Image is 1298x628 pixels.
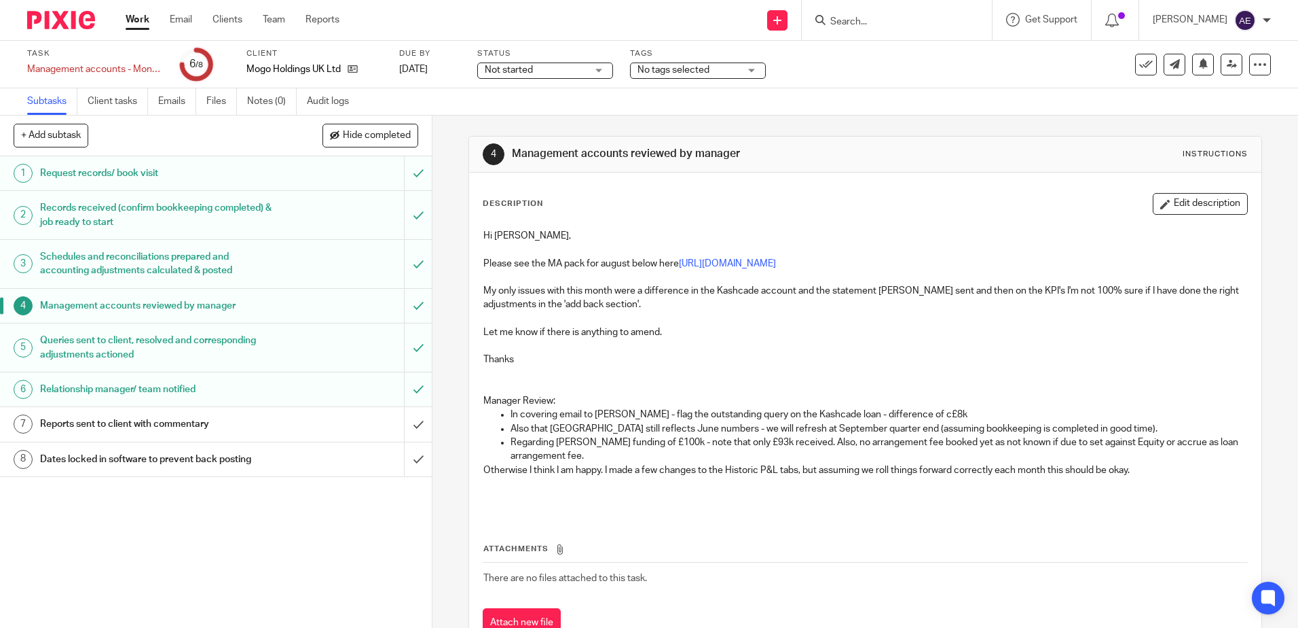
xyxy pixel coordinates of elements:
[1153,13,1227,27] p: [PERSON_NAME]
[27,63,163,76] div: Management accounts - Monthly
[196,61,203,69] small: /8
[630,48,766,59] label: Tags
[485,65,533,75] span: Not started
[483,394,1246,408] p: Manager Review:
[483,353,1246,366] p: Thanks
[1025,15,1077,24] span: Get Support
[477,48,613,59] label: Status
[307,88,359,115] a: Audit logs
[40,449,274,470] h1: Dates locked in software to prevent back posting
[399,48,460,59] label: Due by
[40,379,274,400] h1: Relationship manager/ team notified
[637,65,709,75] span: No tags selected
[483,284,1246,312] p: My only issues with this month were a difference in the Kashcade account and the statement [PERSO...
[829,16,951,29] input: Search
[14,296,33,315] div: 4
[483,198,543,209] p: Description
[14,206,33,225] div: 2
[14,338,33,357] div: 5
[246,48,382,59] label: Client
[512,147,894,161] h1: Management accounts reviewed by manager
[14,124,88,147] button: + Add subtask
[27,11,95,29] img: Pixie
[483,574,647,583] span: There are no files attached to this task.
[40,330,274,365] h1: Queries sent to client, resolved and corresponding adjustments actioned
[40,163,274,184] h1: Request records/ book visit
[206,88,237,115] a: Files
[1153,193,1248,215] button: Edit description
[40,247,274,281] h1: Schedules and reconciliations prepared and accounting adjustments calculated & posted
[170,13,192,27] a: Email
[483,229,1246,243] p: Hi [PERSON_NAME],
[158,88,196,115] a: Emails
[679,259,776,268] a: [URL][DOMAIN_NAME]
[511,422,1246,436] p: Also that [GEOGRAPHIC_DATA] still reflects June numbers - we will refresh at September quarter en...
[322,124,418,147] button: Hide completed
[212,13,242,27] a: Clients
[88,88,148,115] a: Client tasks
[305,13,339,27] a: Reports
[483,326,1246,339] p: Let me know if there is anything to amend.
[483,545,549,553] span: Attachments
[27,88,77,115] a: Subtasks
[511,436,1246,464] p: Regarding [PERSON_NAME] funding of £100k - note that only £93k received. Also, no arrangement fee...
[1183,149,1248,160] div: Instructions
[343,130,411,141] span: Hide completed
[189,56,203,72] div: 6
[483,257,1246,271] p: Please see the MA pack for august below here
[483,143,504,165] div: 4
[247,88,297,115] a: Notes (0)
[14,415,33,434] div: 7
[246,63,341,76] p: Mogo Holdings UK Ltd
[483,464,1246,477] p: Otherwise I think I am happy. I made a few changes to the Historic P&L tabs, but assuming we roll...
[511,408,1246,421] p: In covering email to [PERSON_NAME] - flag the outstanding query on the Kashcade loan - difference...
[399,65,428,74] span: [DATE]
[40,414,274,434] h1: Reports sent to client with commentary
[40,198,274,232] h1: Records received (confirm bookkeeping completed) & job ready to start
[263,13,285,27] a: Team
[14,450,33,469] div: 8
[126,13,149,27] a: Work
[14,164,33,183] div: 1
[1234,10,1256,31] img: svg%3E
[14,254,33,273] div: 3
[27,48,163,59] label: Task
[40,296,274,316] h1: Management accounts reviewed by manager
[14,380,33,399] div: 6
